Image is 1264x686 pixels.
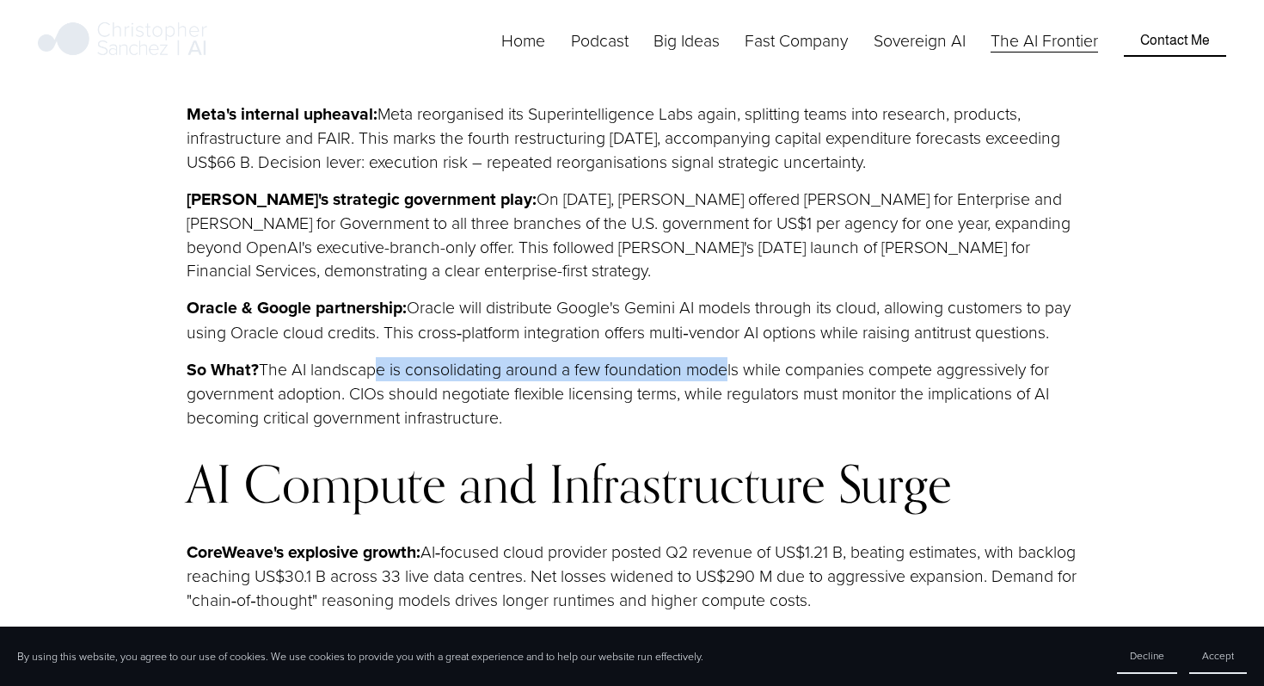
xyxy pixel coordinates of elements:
button: Accept [1189,639,1247,674]
a: Home [501,27,545,53]
span: Decline [1130,648,1164,663]
span: Accept [1202,648,1234,663]
strong: Oracle & Google partnership: [187,295,407,319]
a: Podcast [571,27,629,53]
strong: Meta's internal upheaval: [187,102,377,126]
a: Contact Me [1124,24,1226,57]
a: folder dropdown [745,27,848,53]
span: Fast Company [745,28,848,52]
p: The AI landscape is consolidating around a few foundation models while companies compete aggressi... [187,357,1077,429]
button: Decline [1117,639,1177,674]
h2: AI Compute and Infrastructure Surge [187,456,1077,512]
p: Oracle will distribute Google's Gemini AI models through its cloud, allowing customers to pay usi... [187,295,1077,343]
a: Sovereign AI [874,27,966,53]
p: On [DATE], [PERSON_NAME] offered [PERSON_NAME] for Enterprise and [PERSON_NAME] for Government to... [187,187,1077,281]
p: By using this website, you agree to our use of cookies. We use cookies to provide you with a grea... [17,649,703,664]
img: Christopher Sanchez | AI [38,19,207,62]
strong: So What? [187,357,259,381]
a: The AI Frontier [991,27,1098,53]
span: Big Ideas [653,28,720,52]
strong: CoreWeave's explosive growth: [187,540,420,564]
a: folder dropdown [653,27,720,53]
p: Meta reorganised its Superintelligence Labs again, splitting teams into research, products, infra... [187,102,1077,173]
strong: Google's domestic expansion: [187,625,410,649]
p: AI‑focused cloud provider posted Q2 revenue of US$1.21 B, beating estimates, with backlog reachin... [187,540,1077,611]
strong: [PERSON_NAME]'s strategic government play: [187,187,537,211]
